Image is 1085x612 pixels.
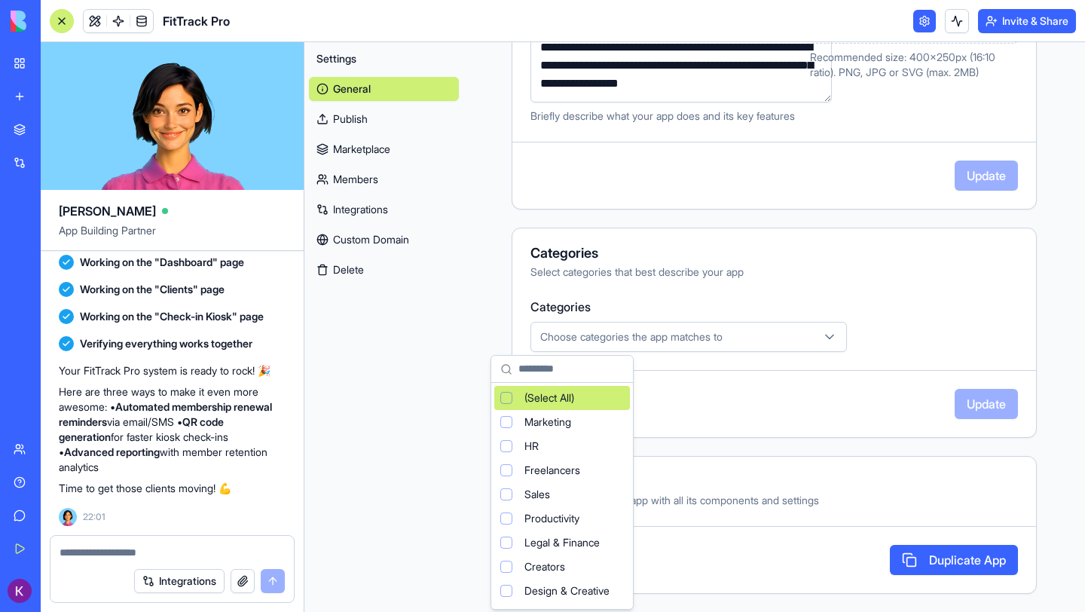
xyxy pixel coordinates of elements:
[524,463,580,478] span: Freelancers
[524,487,550,502] span: Sales
[524,415,571,430] span: Marketing
[524,583,610,598] span: Design & Creative
[524,535,600,550] span: Legal & Finance
[524,559,565,574] span: Creators
[524,390,574,405] span: (Select All)
[524,511,579,526] span: Productivity
[491,383,633,609] div: Suggestions
[524,439,539,454] span: HR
